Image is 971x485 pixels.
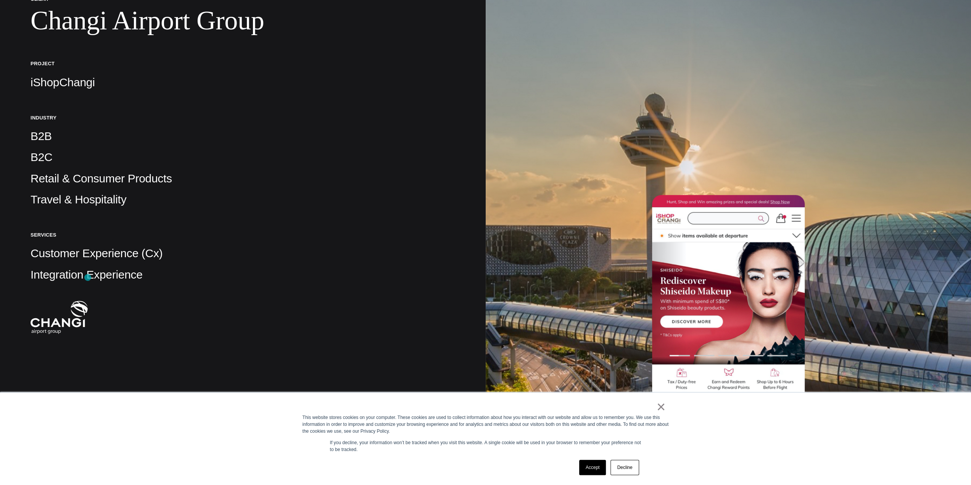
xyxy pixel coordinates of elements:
p: Retail & Consumer Products [31,171,455,186]
h5: Industry [31,114,455,121]
p: If you decline, your information won’t be tracked when you visit this website. A single cookie wi... [330,439,641,453]
p: iShopChangi [31,75,455,90]
h1: Changi Airport Group [31,5,455,36]
h5: Services [31,232,455,238]
a: Decline [610,460,639,475]
p: Customer Experience (Cx) [31,246,455,261]
div: This website stores cookies on your computer. These cookies are used to collect information about... [303,414,669,435]
a: × [657,403,666,410]
p: Integration Experience [31,267,455,282]
p: B2B [31,129,455,144]
a: Accept [579,460,606,475]
p: Travel & Hospitality [31,192,455,207]
p: B2C [31,150,455,165]
h5: Project [31,60,455,67]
